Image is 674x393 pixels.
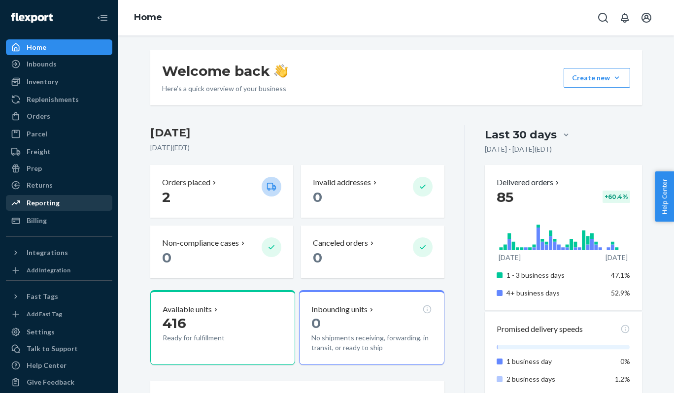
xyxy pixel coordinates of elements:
a: Help Center [6,358,112,373]
div: Prep [27,164,42,173]
div: Inventory [27,77,58,87]
a: Billing [6,213,112,229]
p: Promised delivery speeds [497,324,583,335]
p: [DATE] [499,253,521,262]
a: Freight [6,144,112,160]
p: Canceled orders [313,237,368,249]
div: Talk to Support [27,344,78,354]
div: Returns [27,180,53,190]
a: Returns [6,177,112,193]
span: 2 [162,189,170,205]
span: 85 [497,189,513,205]
div: + 60.4 % [603,191,630,203]
ol: breadcrumbs [126,3,170,32]
img: hand-wave emoji [274,64,288,78]
p: 2 business days [506,374,604,384]
a: Parcel [6,126,112,142]
a: Talk to Support [6,341,112,357]
button: Orders placed 2 [150,165,293,218]
p: Invalid addresses [313,177,371,188]
a: Add Integration [6,264,112,276]
span: 0% [620,357,630,365]
div: Home [27,42,46,52]
button: Canceled orders 0 [301,226,444,278]
div: Settings [27,327,55,337]
p: Available units [163,304,212,315]
button: Inbounding units0No shipments receiving, forwarding, in transit, or ready to ship [299,290,444,365]
button: Close Navigation [93,8,112,28]
h1: Welcome back [162,62,288,80]
div: Reporting [27,198,60,208]
p: 1 business day [506,357,604,366]
span: 416 [163,315,186,331]
span: 0 [311,315,321,331]
div: Add Fast Tag [27,310,62,318]
p: 4+ business days [506,288,604,298]
p: [DATE] - [DATE] ( EDT ) [485,144,552,154]
button: Integrations [6,245,112,261]
img: Flexport logo [11,13,53,23]
p: [DATE] [606,253,628,262]
p: Non-compliance cases [162,237,239,249]
p: [DATE] ( EDT ) [150,143,444,153]
span: 1.2% [615,375,630,383]
a: Add Fast Tag [6,308,112,320]
div: Give Feedback [27,377,74,387]
button: Open notifications [615,8,635,28]
button: Available units416Ready for fulfillment [150,290,295,365]
div: Integrations [27,248,68,258]
button: Create new [564,68,630,88]
button: Open Search Box [593,8,613,28]
div: Freight [27,147,51,157]
span: 52.9% [611,289,630,297]
div: Fast Tags [27,292,58,301]
button: Delivered orders [497,177,561,188]
div: Inbounds [27,59,57,69]
a: Reporting [6,195,112,211]
button: Non-compliance cases 0 [150,226,293,278]
a: Settings [6,324,112,340]
div: Replenishments [27,95,79,104]
div: Billing [27,216,47,226]
span: 0 [162,249,171,266]
div: Add Integration [27,266,70,274]
a: Home [134,12,162,23]
a: Inbounds [6,56,112,72]
div: Last 30 days [485,127,557,142]
button: Invalid addresses 0 [301,165,444,218]
p: Inbounding units [311,304,368,315]
span: 0 [313,189,322,205]
button: Help Center [655,171,674,222]
a: Inventory [6,74,112,90]
a: Prep [6,161,112,176]
button: Fast Tags [6,289,112,304]
p: Orders placed [162,177,210,188]
h3: [DATE] [150,125,444,141]
p: Here’s a quick overview of your business [162,84,288,94]
a: Replenishments [6,92,112,107]
div: Orders [27,111,50,121]
span: 47.1% [611,271,630,279]
a: Orders [6,108,112,124]
button: Give Feedback [6,374,112,390]
button: Open account menu [637,8,656,28]
span: 0 [313,249,322,266]
p: 1 - 3 business days [506,270,604,280]
div: Help Center [27,360,67,370]
a: Home [6,39,112,55]
p: Ready for fulfillment [163,333,254,343]
p: No shipments receiving, forwarding, in transit, or ready to ship [311,333,432,353]
div: Parcel [27,129,47,139]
